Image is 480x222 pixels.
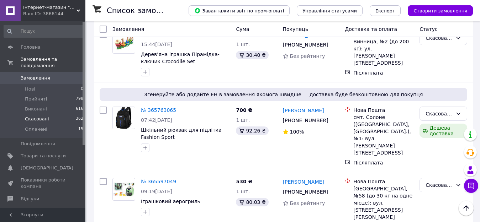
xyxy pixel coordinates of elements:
span: Інтернет-магазин "Сміхонька" [23,4,77,11]
div: смт. Солоне ([GEOGRAPHIC_DATA], [GEOGRAPHIC_DATA].), №1: вул. [PERSON_NAME][STREET_ADDRESS] [353,114,414,156]
div: Дешева доставка [420,124,467,138]
div: [PHONE_NUMBER] [281,40,330,50]
button: Експорт [370,5,401,16]
div: Нова Пошта [353,178,414,185]
span: Відгуки [21,196,39,202]
button: Чат з покупцем [464,179,478,193]
span: Товари та послуги [21,153,66,159]
button: Управління статусами [297,5,363,16]
a: Фото товару [112,107,135,129]
img: Фото товару [113,180,135,198]
span: 07:42[DATE] [141,117,172,123]
div: 92.26 ₴ [236,126,268,135]
span: Cума [236,26,249,32]
span: Нові [25,86,35,92]
span: Прийняті [25,96,47,102]
span: 799 [76,96,83,102]
span: [DEMOGRAPHIC_DATA] [21,165,73,171]
div: Післяплата [353,159,414,166]
h1: Список замовлень [107,6,179,15]
span: 1 шт. [236,42,250,47]
div: [GEOGRAPHIC_DATA], №58 (до 30 кг на одне місце): вул. [STREET_ADDRESS][PERSON_NAME] [353,185,414,221]
span: Виконані [25,106,47,112]
a: Фото товару [112,178,135,201]
div: Винница, №2 (до 200 кг): ул. [PERSON_NAME][STREET_ADDRESS] [353,38,414,66]
span: Експорт [375,8,395,13]
span: Згенеруйте або додайте ЕН в замовлення якомога швидше — доставка буде безкоштовною для покупця [102,91,464,98]
button: Наверх [459,201,474,216]
img: Фото товару [113,34,135,50]
div: Нова Пошта [353,107,414,114]
div: 30.40 ₴ [236,51,268,59]
span: 15 [78,126,83,132]
span: 09:19[DATE] [141,189,172,194]
span: Доставка та оплата [345,26,397,32]
input: Пошук [4,25,84,38]
span: Показники роботи компанії [21,177,66,190]
div: 80.03 ₴ [236,198,268,206]
div: Післяплата [353,69,414,76]
span: Без рейтингу [290,200,325,206]
div: Скасовано [426,110,453,118]
span: 100% [290,129,304,135]
span: 15:44[DATE] [141,42,172,47]
div: Скасовано [426,181,453,189]
a: Іграшковий аерогриль [141,199,200,204]
span: Управління статусами [302,8,357,13]
span: Замовлення та повідомлення [21,56,85,69]
div: Скасовано [426,34,453,42]
span: Завантажити звіт по пром-оплаті [194,7,284,14]
button: Створити замовлення [408,5,473,16]
span: 0 [81,86,83,92]
span: Повідомлення [21,141,55,147]
span: 616 [76,106,83,112]
span: Замовлення [112,26,144,32]
span: Створити замовлення [413,8,467,13]
a: № 365597049 [141,179,176,184]
span: Оплачені [25,126,47,132]
a: Створити замовлення [401,7,473,13]
div: [PHONE_NUMBER] [281,115,330,125]
span: Скасовані [25,116,49,122]
div: Ваш ID: 3866144 [23,11,85,17]
button: Завантажити звіт по пром-оплаті [189,5,290,16]
span: Без рейтингу [290,53,325,59]
div: [PHONE_NUMBER] [281,187,330,197]
span: 530 ₴ [236,179,252,184]
a: Фото товару [112,31,135,54]
a: [PERSON_NAME] [283,178,324,185]
span: Замовлення [21,75,50,81]
span: 1 шт. [236,117,250,123]
span: 700 ₴ [236,107,252,113]
span: Покупець [283,26,308,32]
a: Дерев'яна іграшка Пірамідка-ключик Crocodile Set [141,52,220,64]
a: Шкільний рюкзак для підлітка Fashion Sport [141,127,222,140]
a: [PERSON_NAME] [283,107,324,114]
img: Фото товару [113,107,135,129]
span: Статус [420,26,438,32]
span: 362 [76,116,83,122]
a: № 365763065 [141,107,176,113]
span: 1 шт. [236,189,250,194]
span: Головна [21,44,41,50]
